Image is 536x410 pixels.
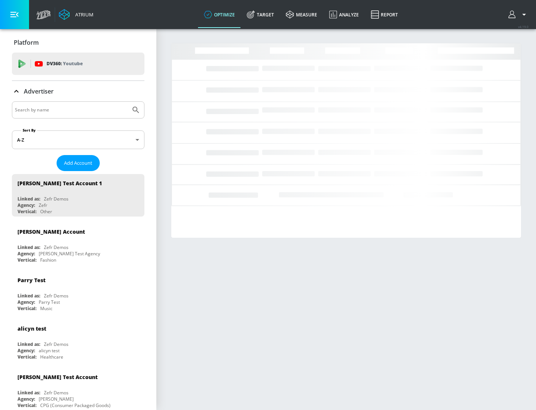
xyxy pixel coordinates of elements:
[39,347,60,354] div: alicyn test
[40,354,63,360] div: Healthcare
[72,11,93,18] div: Atrium
[64,159,92,167] span: Add Account
[12,319,144,362] div: alicyn testLinked as:Zefr DemosAgency:alicyn testVertical:Healthcare
[241,1,280,28] a: Target
[17,293,40,299] div: Linked as:
[57,155,100,171] button: Add Account
[17,299,35,305] div: Agency:
[59,9,93,20] a: Atrium
[40,305,52,312] div: Music
[39,202,47,208] div: Zefr
[12,130,144,149] div: A-Z
[24,87,54,95] p: Advertiser
[12,271,144,313] div: Parry TestLinked as:Zefr DemosAgency:Parry TestVertical:Music
[12,81,144,102] div: Advertiser
[12,223,144,265] div: [PERSON_NAME] AccountLinked as:Zefr DemosAgency:[PERSON_NAME] Test AgencyVertical:Fashion
[17,325,46,332] div: alicyn test
[44,389,68,396] div: Zefr Demos
[17,396,35,402] div: Agency:
[40,257,56,263] div: Fashion
[518,25,529,29] span: v 4.19.0
[17,347,35,354] div: Agency:
[40,208,52,215] div: Other
[17,257,36,263] div: Vertical:
[44,293,68,299] div: Zefr Demos
[17,305,36,312] div: Vertical:
[21,128,37,133] label: Sort By
[40,402,111,409] div: CPG (Consumer Packaged Goods)
[280,1,323,28] a: measure
[12,174,144,217] div: [PERSON_NAME] Test Account 1Linked as:Zefr DemosAgency:ZefrVertical:Other
[17,228,85,235] div: [PERSON_NAME] Account
[17,341,40,347] div: Linked as:
[17,354,36,360] div: Vertical:
[12,53,144,75] div: DV360: Youtube
[39,396,74,402] div: [PERSON_NAME]
[47,60,83,68] p: DV360:
[198,1,241,28] a: optimize
[12,32,144,53] div: Platform
[39,250,100,257] div: [PERSON_NAME] Test Agency
[17,196,40,202] div: Linked as:
[44,341,68,347] div: Zefr Demos
[17,208,36,215] div: Vertical:
[17,373,98,381] div: [PERSON_NAME] Test Account
[17,402,36,409] div: Vertical:
[44,196,68,202] div: Zefr Demos
[39,299,60,305] div: Parry Test
[63,60,83,67] p: Youtube
[15,105,128,115] input: Search by name
[17,277,45,284] div: Parry Test
[17,250,35,257] div: Agency:
[323,1,365,28] a: Analyze
[365,1,404,28] a: Report
[44,244,68,250] div: Zefr Demos
[14,38,39,47] p: Platform
[17,202,35,208] div: Agency:
[17,244,40,250] div: Linked as:
[17,389,40,396] div: Linked as:
[17,180,102,187] div: [PERSON_NAME] Test Account 1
